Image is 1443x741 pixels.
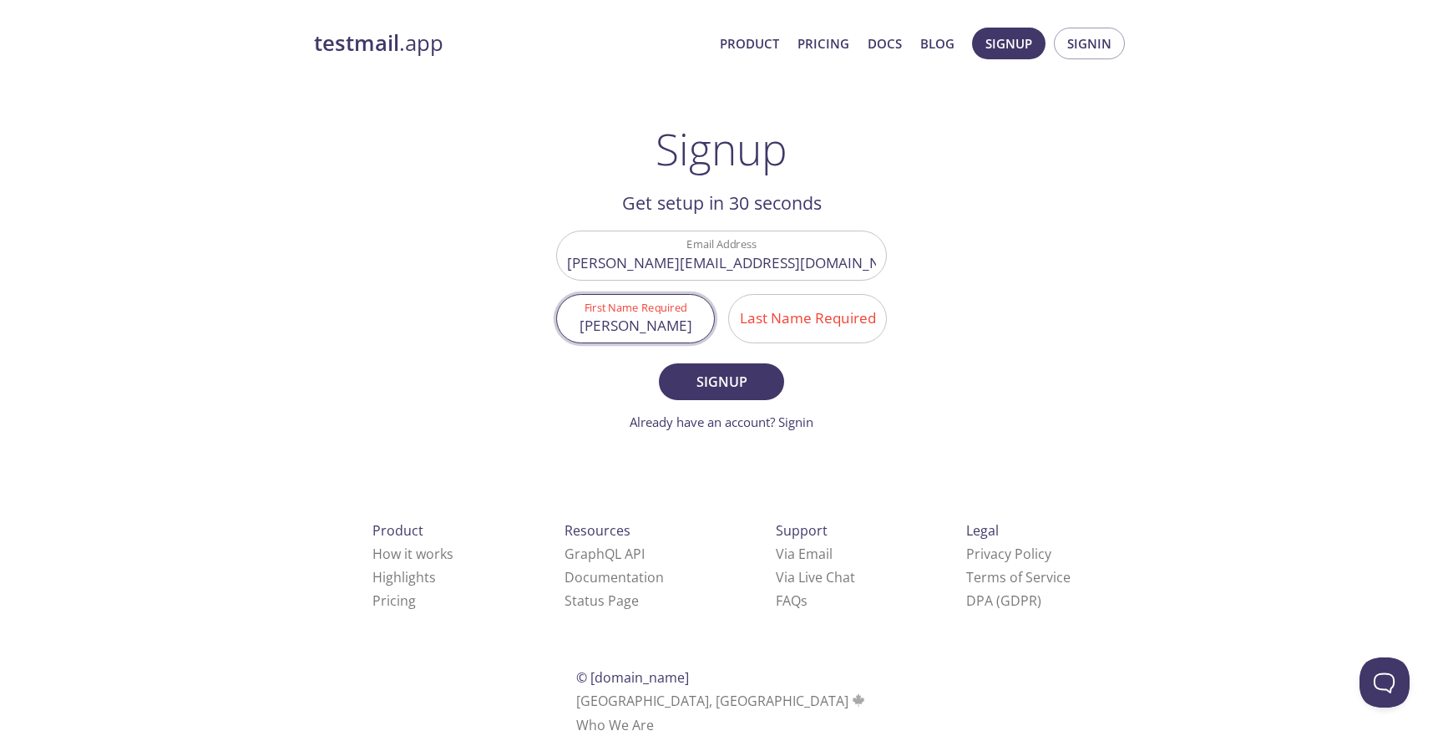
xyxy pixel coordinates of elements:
a: Product [720,33,779,54]
a: How it works [372,545,453,563]
a: DPA (GDPR) [966,591,1041,610]
span: s [801,591,808,610]
strong: testmail [314,28,399,58]
a: Via Live Chat [776,568,855,586]
span: © [DOMAIN_NAME] [576,668,689,687]
a: Blog [920,33,954,54]
iframe: Help Scout Beacon - Open [1359,657,1410,708]
span: Legal [966,521,999,540]
span: Signup [677,370,766,393]
span: Signup [985,33,1032,54]
a: Highlights [372,568,436,586]
a: GraphQL API [565,545,645,563]
a: Docs [868,33,902,54]
span: [GEOGRAPHIC_DATA], [GEOGRAPHIC_DATA] [576,692,868,710]
button: Signup [659,363,784,400]
span: Signin [1067,33,1111,54]
a: Documentation [565,568,664,586]
h1: Signup [656,124,787,174]
a: FAQ [776,591,808,610]
a: Privacy Policy [966,545,1051,563]
a: Pricing [372,591,416,610]
a: Status Page [565,591,639,610]
button: Signup [972,28,1046,59]
a: testmail.app [314,29,706,58]
a: Terms of Service [966,568,1071,586]
span: Support [776,521,828,540]
button: Signin [1054,28,1125,59]
a: Already have an account? Signin [630,414,813,430]
h2: Get setup in 30 seconds [556,189,887,217]
span: Resources [565,521,630,540]
a: Via Email [776,545,833,563]
a: Who We Are [576,716,654,734]
span: Product [372,521,423,540]
a: Pricing [797,33,849,54]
